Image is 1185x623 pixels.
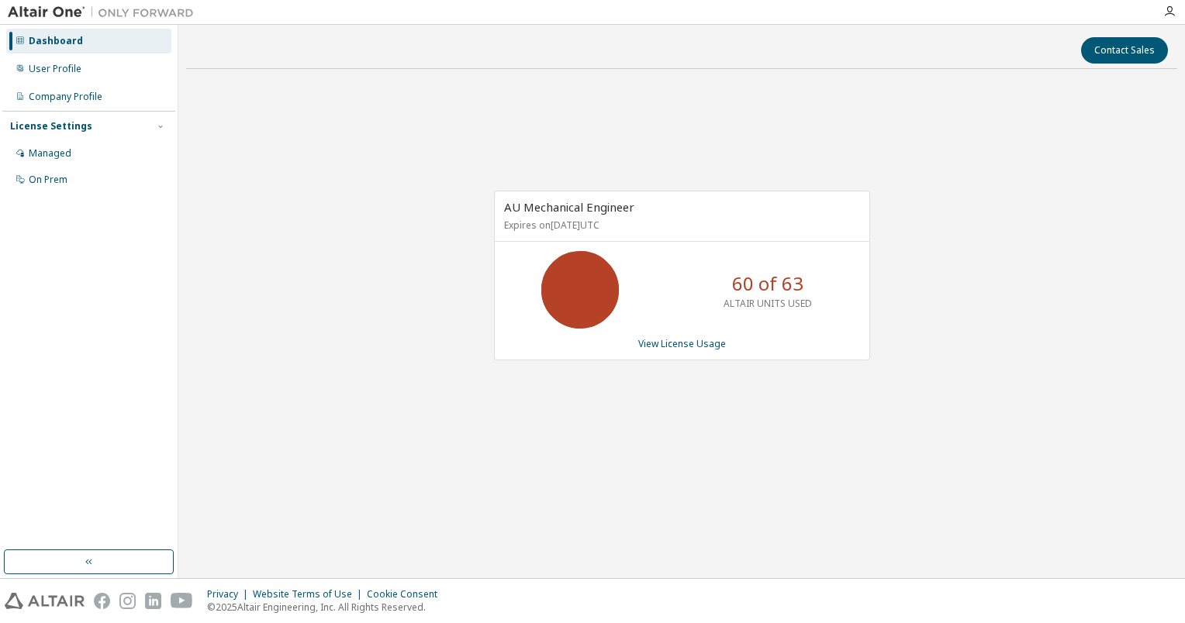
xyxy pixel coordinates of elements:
[253,588,367,601] div: Website Terms of Use
[29,147,71,160] div: Managed
[207,601,447,614] p: © 2025 Altair Engineering, Inc. All Rights Reserved.
[8,5,202,20] img: Altair One
[29,174,67,186] div: On Prem
[732,270,803,297] p: 60 of 63
[1081,37,1168,64] button: Contact Sales
[94,593,110,609] img: facebook.svg
[10,120,92,133] div: License Settings
[119,593,136,609] img: instagram.svg
[367,588,447,601] div: Cookie Consent
[29,63,81,75] div: User Profile
[504,219,856,232] p: Expires on [DATE] UTC
[29,35,83,47] div: Dashboard
[145,593,161,609] img: linkedin.svg
[504,199,634,215] span: AU Mechanical Engineer
[171,593,193,609] img: youtube.svg
[638,337,726,350] a: View License Usage
[207,588,253,601] div: Privacy
[724,297,812,310] p: ALTAIR UNITS USED
[5,593,85,609] img: altair_logo.svg
[29,91,102,103] div: Company Profile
